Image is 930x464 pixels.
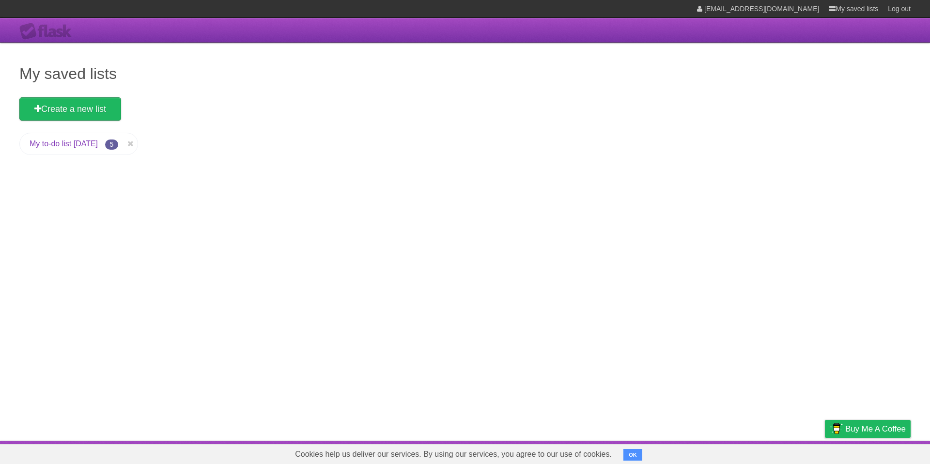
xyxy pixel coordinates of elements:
img: Buy me a coffee [830,420,843,437]
a: Create a new list [19,97,121,121]
a: Privacy [812,443,837,462]
button: OK [623,449,642,461]
a: Developers [728,443,767,462]
h1: My saved lists [19,62,911,85]
span: Cookies help us deliver our services. By using our services, you agree to our use of cookies. [285,445,621,464]
a: My to-do list [DATE] [30,139,98,148]
a: Terms [779,443,801,462]
span: Buy me a coffee [845,420,906,437]
a: Buy me a coffee [825,420,911,438]
div: Flask [19,23,77,40]
span: 5 [105,139,119,150]
a: About [696,443,716,462]
a: Suggest a feature [850,443,911,462]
